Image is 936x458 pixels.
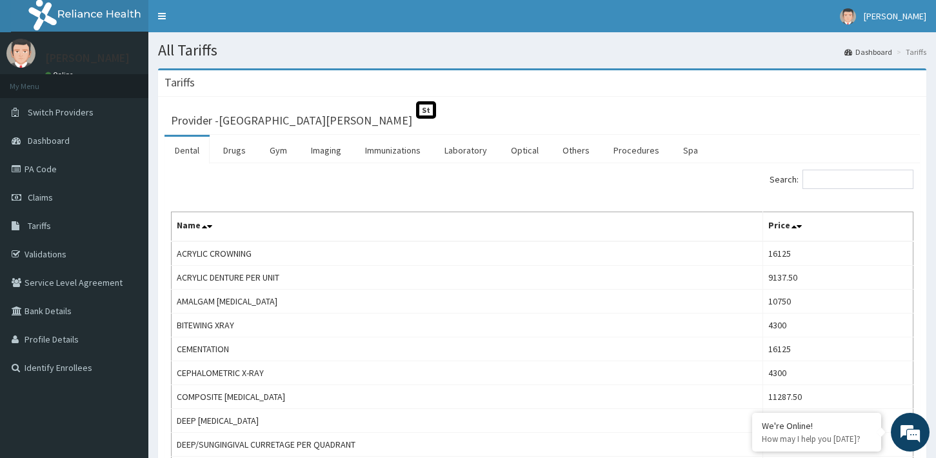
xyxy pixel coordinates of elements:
a: Spa [673,137,708,164]
a: Procedures [603,137,670,164]
img: User Image [6,39,35,68]
td: COMPOSITE [MEDICAL_DATA] [172,385,763,409]
h3: Tariffs [164,77,195,88]
li: Tariffs [893,46,926,57]
td: ACRYLIC DENTURE PER UNIT [172,266,763,290]
td: 4300 [763,314,913,337]
a: Optical [501,137,549,164]
a: Laboratory [434,137,497,164]
input: Search: [802,170,913,189]
a: Imaging [301,137,352,164]
td: 11287.50 [763,385,913,409]
td: CEPHALOMETRIC X-RAY [172,361,763,385]
td: BITEWING XRAY [172,314,763,337]
td: CEMENTATION [172,337,763,361]
a: Dental [164,137,210,164]
span: Claims [28,192,53,203]
a: Drugs [213,137,256,164]
td: 10750 [763,290,913,314]
td: ACRYLIC CROWNING [172,241,763,266]
td: 4300 [763,361,913,385]
a: Others [552,137,600,164]
label: Search: [770,170,913,189]
a: Dashboard [844,46,892,57]
td: 16125 [763,409,913,433]
td: DEEP [MEDICAL_DATA] [172,409,763,433]
a: Online [45,70,76,79]
div: We're Online! [762,420,871,432]
span: Dashboard [28,135,70,146]
img: User Image [840,8,856,25]
th: Price [763,212,913,242]
span: Tariffs [28,220,51,232]
td: DEEP/SUNGINGIVAL CURRETAGE PER QUADRANT [172,433,763,457]
span: St [416,101,436,119]
h3: Provider - [GEOGRAPHIC_DATA][PERSON_NAME] [171,115,412,126]
th: Name [172,212,763,242]
p: [PERSON_NAME] [45,52,130,64]
td: 9137.50 [763,266,913,290]
td: 16125 [763,241,913,266]
span: Switch Providers [28,106,94,118]
td: AMALGAM [MEDICAL_DATA] [172,290,763,314]
a: Immunizations [355,137,431,164]
span: [PERSON_NAME] [864,10,926,22]
a: Gym [259,137,297,164]
p: How may I help you today? [762,433,871,444]
td: 16125 [763,337,913,361]
h1: All Tariffs [158,42,926,59]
